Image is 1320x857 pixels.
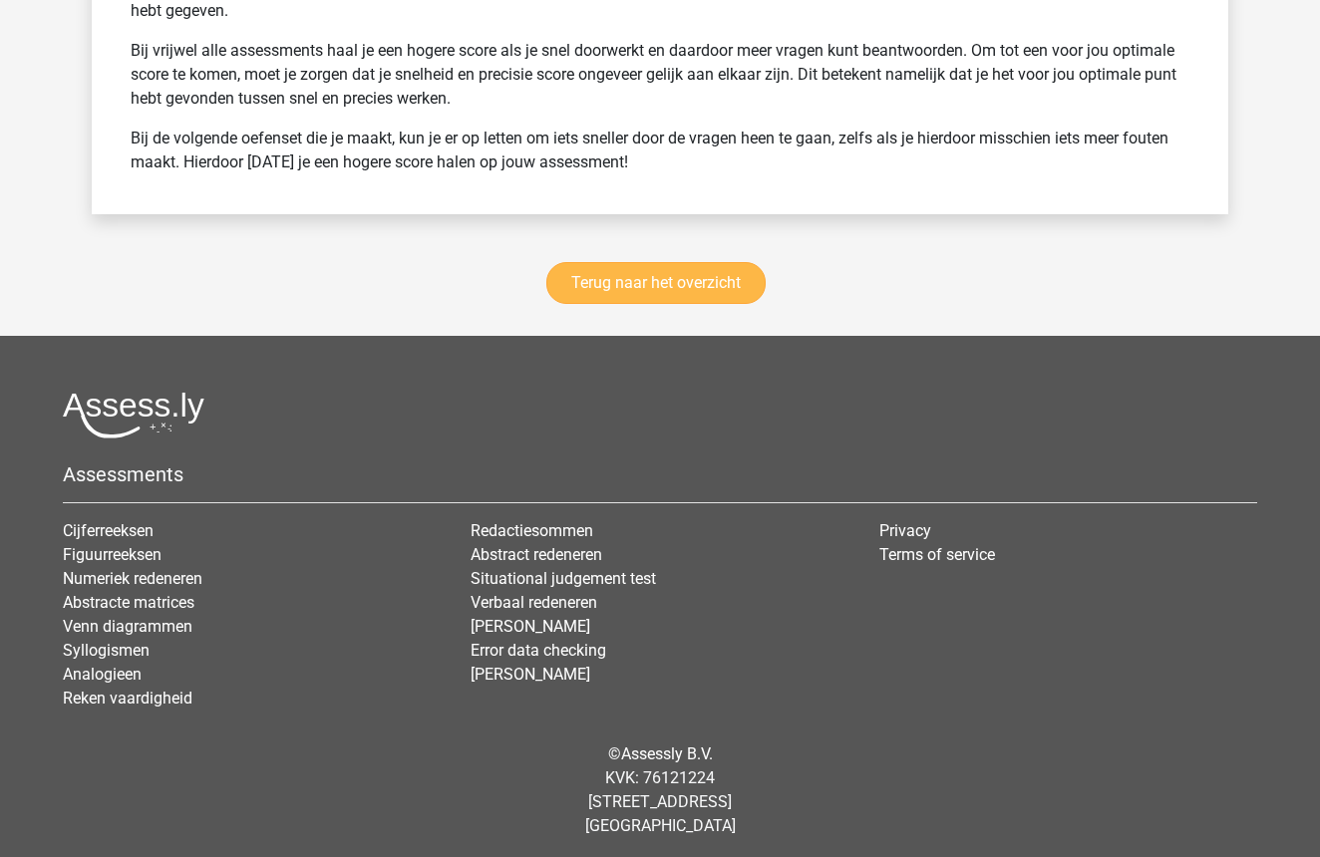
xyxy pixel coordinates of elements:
[879,545,995,564] a: Terms of service
[131,39,1189,111] p: Bij vrijwel alle assessments haal je een hogere score als je snel doorwerkt en daardoor meer vrag...
[131,127,1189,174] p: Bij de volgende oefenset die je maakt, kun je er op letten om iets sneller door de vragen heen te...
[48,726,1272,854] div: © KVK: 76121224 [STREET_ADDRESS] [GEOGRAPHIC_DATA]
[63,641,150,660] a: Syllogismen
[471,593,597,612] a: Verbaal redeneren
[63,689,192,708] a: Reken vaardigheid
[471,569,656,588] a: Situational judgement test
[63,462,1257,486] h5: Assessments
[63,593,194,612] a: Abstracte matrices
[471,545,602,564] a: Abstract redeneren
[879,521,931,540] a: Privacy
[471,521,593,540] a: Redactiesommen
[63,665,142,684] a: Analogieen
[621,744,713,763] a: Assessly B.V.
[471,617,590,636] a: [PERSON_NAME]
[471,665,590,684] a: [PERSON_NAME]
[471,641,606,660] a: Error data checking
[63,521,154,540] a: Cijferreeksen
[63,569,202,588] a: Numeriek redeneren
[63,545,162,564] a: Figuurreeksen
[63,392,204,438] img: Assessly logo
[546,262,766,304] a: Terug naar het overzicht
[63,617,192,636] a: Venn diagrammen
